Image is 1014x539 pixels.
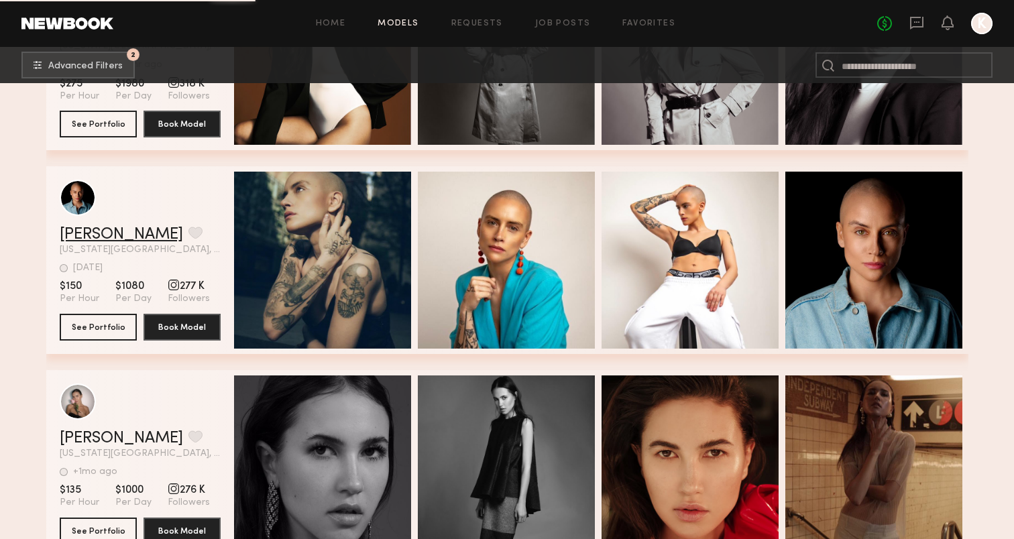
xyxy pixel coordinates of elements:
a: Favorites [622,19,675,28]
div: +1mo ago [73,467,117,477]
span: Per Hour [60,293,99,305]
a: Home [316,19,346,28]
span: Followers [168,497,210,509]
span: Followers [168,293,210,305]
span: Followers [168,91,210,103]
div: [DATE] [73,263,103,273]
a: [PERSON_NAME] [60,227,183,243]
span: Per Hour [60,497,99,509]
button: Book Model [144,111,221,137]
a: Job Posts [535,19,591,28]
span: $1000 [115,483,152,497]
span: $275 [60,77,99,91]
span: 277 K [168,280,210,293]
span: Per Day [115,91,152,103]
span: Advanced Filters [48,62,123,71]
span: 276 K [168,483,210,497]
button: Book Model [144,314,221,341]
span: $135 [60,483,99,497]
button: See Portfolio [60,111,137,137]
a: Models [378,19,418,28]
span: $1080 [115,280,152,293]
a: [PERSON_NAME] [60,430,183,446]
a: K [971,13,993,34]
span: 318 K [168,77,210,91]
span: [US_STATE][GEOGRAPHIC_DATA], [GEOGRAPHIC_DATA] [60,449,221,459]
button: 2Advanced Filters [21,52,135,78]
span: 2 [131,52,135,58]
a: Requests [451,19,503,28]
span: [US_STATE][GEOGRAPHIC_DATA], [GEOGRAPHIC_DATA] [60,245,221,255]
span: Per Hour [60,91,99,103]
span: $150 [60,280,99,293]
span: Per Day [115,293,152,305]
button: See Portfolio [60,314,137,341]
span: $1980 [115,77,152,91]
span: Per Day [115,497,152,509]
